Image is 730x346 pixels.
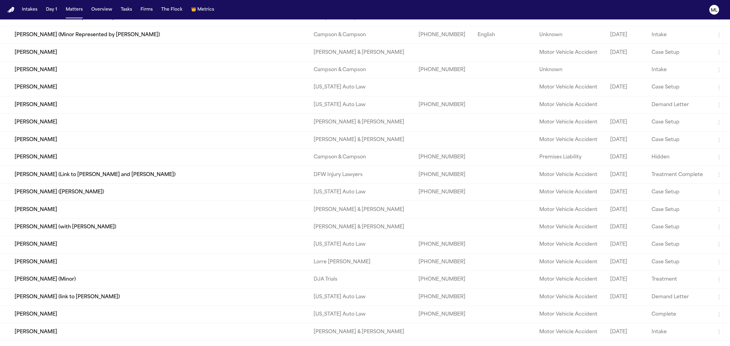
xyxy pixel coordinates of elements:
[647,236,711,253] td: Case Setup
[605,44,647,61] td: [DATE]
[647,61,711,78] td: Intake
[605,79,647,96] td: [DATE]
[534,96,605,113] td: Motor Vehicle Accident
[534,323,605,341] td: Motor Vehicle Accident
[647,44,711,61] td: Case Setup
[414,306,473,323] td: [PHONE_NUMBER]
[309,201,414,218] td: [PERSON_NAME] & [PERSON_NAME]
[534,61,605,78] td: Unknown
[647,166,711,183] td: Treatment Complete
[414,166,473,183] td: [PHONE_NUMBER]
[647,26,711,43] td: Intake
[647,218,711,236] td: Case Setup
[534,131,605,148] td: Motor Vehicle Accident
[414,288,473,306] td: [PHONE_NUMBER]
[534,253,605,271] td: Motor Vehicle Accident
[647,96,711,113] td: Demand Letter
[605,288,647,306] td: [DATE]
[414,61,473,78] td: [PHONE_NUMBER]
[414,26,473,43] td: [PHONE_NUMBER]
[647,149,711,166] td: Hidden
[605,253,647,271] td: [DATE]
[605,131,647,148] td: [DATE]
[647,306,711,323] td: Complete
[647,323,711,341] td: Intake
[534,26,605,43] td: Unknown
[534,218,605,236] td: Motor Vehicle Accident
[647,183,711,201] td: Case Setup
[647,114,711,131] td: Case Setup
[534,149,605,166] td: Premises Liability
[534,44,605,61] td: Motor Vehicle Accident
[534,79,605,96] td: Motor Vehicle Accident
[647,271,711,288] td: Treatment
[414,236,473,253] td: [PHONE_NUMBER]
[309,323,414,341] td: [PERSON_NAME] & [PERSON_NAME]
[309,218,414,236] td: [PERSON_NAME] & [PERSON_NAME]
[534,306,605,323] td: Motor Vehicle Accident
[605,218,647,236] td: [DATE]
[43,4,60,15] button: Day 1
[414,96,473,113] td: [PHONE_NUMBER]
[309,79,414,96] td: [US_STATE] Auto Law
[309,131,414,148] td: [PERSON_NAME] & [PERSON_NAME]
[89,4,115,15] button: Overview
[534,201,605,218] td: Motor Vehicle Accident
[309,61,414,78] td: Campson & Campson
[309,236,414,253] td: [US_STATE] Auto Law
[118,4,134,15] button: Tasks
[534,183,605,201] td: Motor Vehicle Accident
[605,183,647,201] td: [DATE]
[309,306,414,323] td: [US_STATE] Auto Law
[414,183,473,201] td: [PHONE_NUMBER]
[309,114,414,131] td: [PERSON_NAME] & [PERSON_NAME]
[605,26,647,43] td: [DATE]
[534,114,605,131] td: Motor Vehicle Accident
[309,44,414,61] td: [PERSON_NAME] & [PERSON_NAME]
[414,253,473,271] td: [PHONE_NUMBER]
[605,114,647,131] td: [DATE]
[534,166,605,183] td: Motor Vehicle Accident
[605,323,647,341] td: [DATE]
[534,271,605,288] td: Motor Vehicle Accident
[309,253,414,271] td: Lorre [PERSON_NAME]
[309,271,414,288] td: DJA Trials
[605,236,647,253] td: [DATE]
[605,201,647,218] td: [DATE]
[605,166,647,183] td: [DATE]
[605,271,647,288] td: [DATE]
[647,131,711,148] td: Case Setup
[309,183,414,201] td: [US_STATE] Auto Law
[138,4,155,15] button: Firms
[309,166,414,183] td: DFW Injury Lawyers
[647,201,711,218] td: Case Setup
[473,26,534,43] td: English
[159,4,185,15] button: The Flock
[309,96,414,113] td: [US_STATE] Auto Law
[189,4,217,15] button: crownMetrics
[534,288,605,306] td: Motor Vehicle Accident
[309,26,414,43] td: Campson & Campson
[7,7,15,13] img: Finch Logo
[605,149,647,166] td: [DATE]
[19,4,40,15] button: Intakes
[309,288,414,306] td: [US_STATE] Auto Law
[309,149,414,166] td: Campson & Campson
[63,4,85,15] button: Matters
[647,79,711,96] td: Case Setup
[534,236,605,253] td: Motor Vehicle Accident
[647,288,711,306] td: Demand Letter
[414,149,473,166] td: [PHONE_NUMBER]
[647,253,711,271] td: Case Setup
[7,7,15,13] a: Home
[414,271,473,288] td: [PHONE_NUMBER]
